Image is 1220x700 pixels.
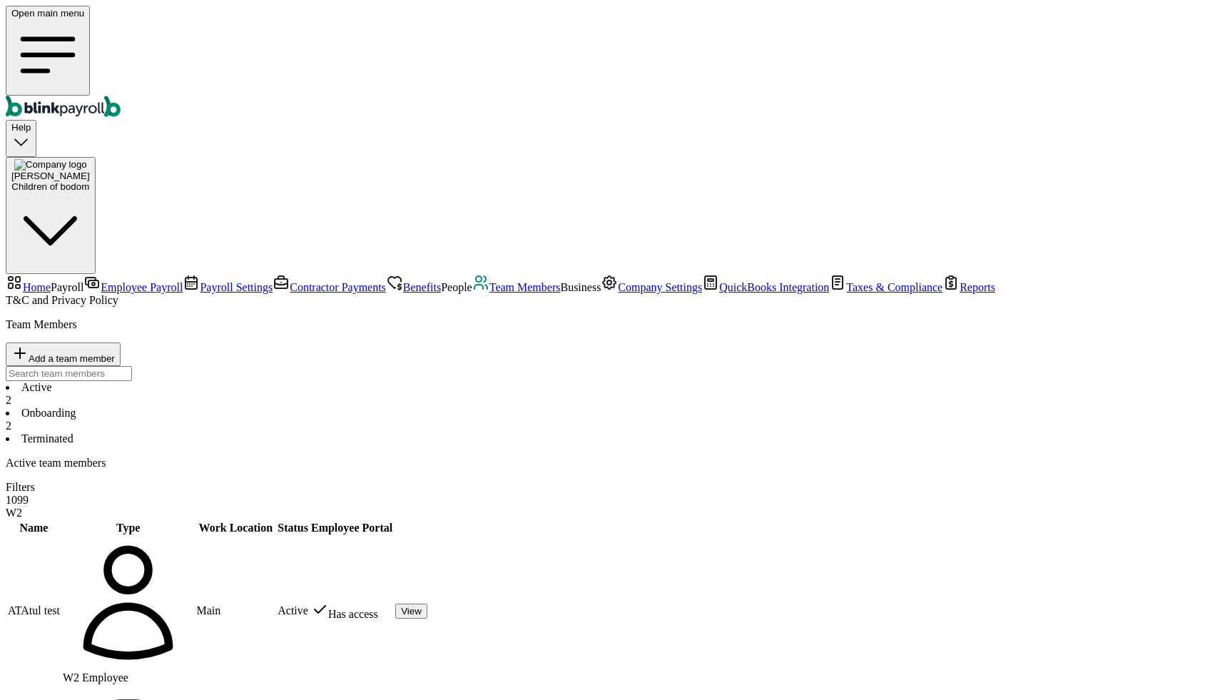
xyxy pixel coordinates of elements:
[6,6,90,96] button: Open main menu
[63,671,128,684] span: W2 Employee
[6,294,118,306] span: and
[6,407,1214,432] li: Onboarding
[6,294,29,306] span: T&C
[942,281,995,293] a: Reports
[195,521,275,535] th: Work Location
[386,281,441,293] a: Benefits
[200,281,273,293] span: Payroll Settings
[6,318,1214,331] p: Team Members
[618,281,702,293] span: Company Settings
[11,8,84,19] span: Open main menu
[6,274,1214,307] nav: Sidebar
[829,281,942,293] a: Taxes & Compliance
[560,281,601,293] span: Business
[846,281,942,293] span: Taxes & Compliance
[441,281,472,293] span: People
[489,281,561,293] span: Team Members
[311,608,378,620] span: Has access
[83,281,183,293] a: Employee Payroll
[8,604,21,617] span: A T
[1149,631,1220,700] iframe: Chat Widget
[6,6,1214,120] nav: Global
[23,281,51,293] span: Home
[472,281,561,293] a: Team Members
[11,171,90,181] span: [PERSON_NAME]
[6,394,11,406] span: 2
[6,420,11,432] span: 2
[6,494,29,506] span: 1099
[7,537,61,685] td: Atul test
[960,281,995,293] span: Reports
[101,281,183,293] span: Employee Payroll
[6,432,1214,445] li: Terminated
[196,604,220,617] span: Main
[14,159,87,171] img: Company logo
[6,481,35,493] span: Filters
[6,343,121,366] button: Add a team member
[290,281,386,293] span: Contractor Payments
[7,521,61,535] th: Name
[273,281,386,293] a: Contractor Payments
[51,281,83,293] span: Payroll
[29,353,115,364] span: Add a team member
[702,281,829,293] a: QuickBooks Integration
[11,181,90,192] div: Children of bodom
[51,294,118,306] span: Privacy Policy
[62,521,195,535] th: Type
[401,606,422,617] span: View
[6,507,22,519] span: W2
[278,604,308,617] span: Active
[6,157,96,275] button: Company logo[PERSON_NAME]Children of bodom
[6,366,132,381] input: TextInput
[719,281,829,293] span: QuickBooks Integration
[6,120,36,156] button: Help
[277,521,309,535] th: Status
[6,281,51,293] a: Home
[311,522,392,534] span: Employee Portal
[183,281,273,293] a: Payroll Settings
[395,604,427,619] button: View
[403,281,441,293] span: Benefits
[601,281,702,293] a: Company Settings
[6,457,1214,470] p: Active team members
[11,122,31,133] span: Help
[6,381,1214,407] li: Active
